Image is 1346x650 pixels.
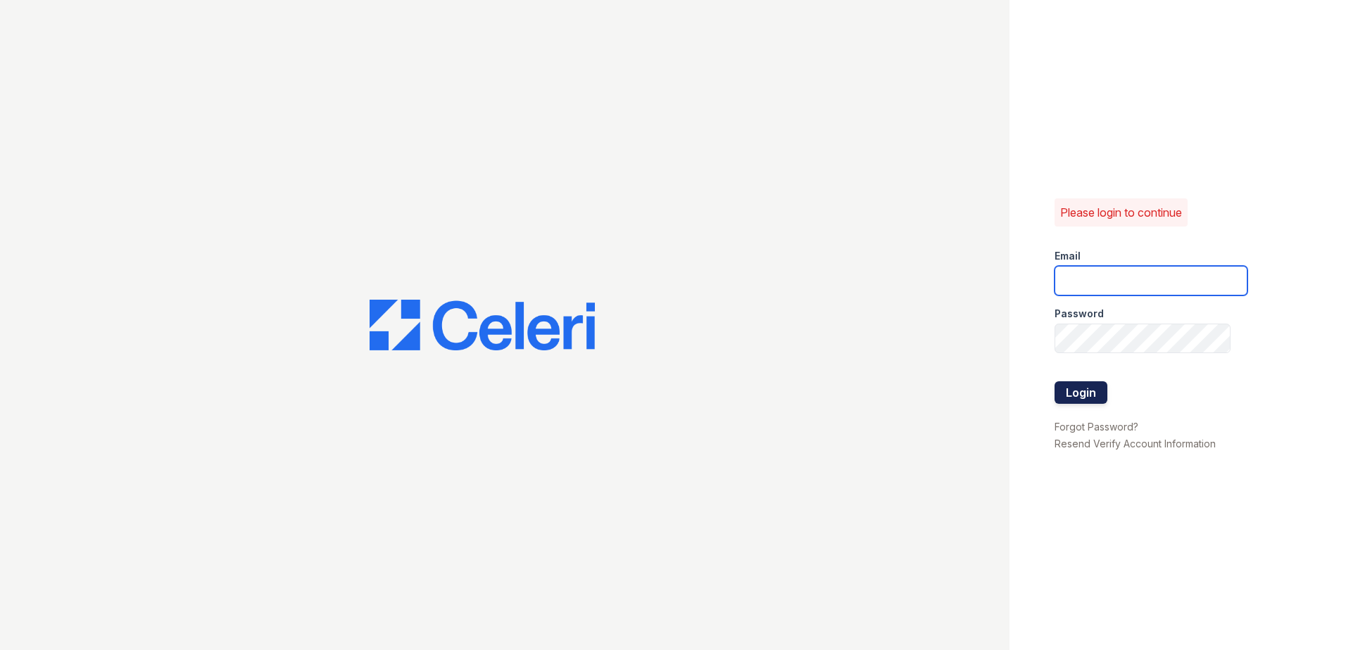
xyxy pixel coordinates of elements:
[1055,421,1138,433] a: Forgot Password?
[1060,204,1182,221] p: Please login to continue
[1055,249,1081,263] label: Email
[1055,381,1107,404] button: Login
[370,300,595,350] img: CE_Logo_Blue-a8612792a0a2168367f1c8372b55b34899dd931a85d93a1a3d3e32e68fde9ad4.png
[1055,438,1216,450] a: Resend Verify Account Information
[1055,307,1104,321] label: Password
